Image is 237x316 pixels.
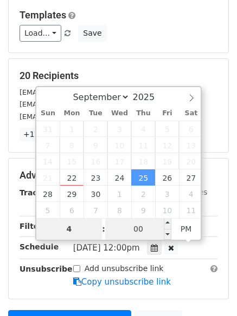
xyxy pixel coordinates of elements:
input: Hour [36,218,103,240]
span: September 18, 2025 [131,153,155,169]
span: September 20, 2025 [179,153,203,169]
span: September 29, 2025 [60,186,84,202]
span: : [102,218,105,240]
a: Copy unsubscribe link [73,277,171,287]
span: September 23, 2025 [84,169,107,186]
span: September 14, 2025 [36,153,60,169]
h5: Advanced [20,169,217,181]
span: Fri [155,110,179,117]
span: Sun [36,110,60,117]
span: October 11, 2025 [179,202,203,218]
strong: Unsubscribe [20,265,73,273]
span: October 3, 2025 [155,186,179,202]
span: October 5, 2025 [36,202,60,218]
a: Templates [20,9,66,21]
strong: Schedule [20,242,59,251]
span: September 13, 2025 [179,137,203,153]
span: October 1, 2025 [107,186,131,202]
small: [EMAIL_ADDRESS][DOMAIN_NAME] [20,100,140,108]
a: Load... [20,25,61,42]
span: October 10, 2025 [155,202,179,218]
span: September 25, 2025 [131,169,155,186]
span: September 4, 2025 [131,121,155,137]
span: Mon [60,110,84,117]
span: October 2, 2025 [131,186,155,202]
input: Minute [105,218,171,240]
label: Add unsubscribe link [85,263,164,274]
a: +17 more [20,128,65,141]
span: September 3, 2025 [107,121,131,137]
span: September 17, 2025 [107,153,131,169]
span: August 31, 2025 [36,121,60,137]
span: September 9, 2025 [84,137,107,153]
input: Year [130,92,169,102]
span: September 10, 2025 [107,137,131,153]
span: October 9, 2025 [131,202,155,218]
span: October 7, 2025 [84,202,107,218]
iframe: Chat Widget [183,264,237,316]
strong: Tracking [20,188,56,197]
small: [EMAIL_ADDRESS][DOMAIN_NAME] [20,88,140,96]
span: September 1, 2025 [60,121,84,137]
span: Wed [107,110,131,117]
small: [EMAIL_ADDRESS][DOMAIN_NAME] [20,113,140,121]
span: September 28, 2025 [36,186,60,202]
span: Sat [179,110,203,117]
span: September 15, 2025 [60,153,84,169]
span: September 12, 2025 [155,137,179,153]
span: September 26, 2025 [155,169,179,186]
span: Tue [84,110,107,117]
span: September 16, 2025 [84,153,107,169]
span: Click to toggle [171,218,201,240]
span: [DATE] 12:00pm [73,243,140,253]
span: September 24, 2025 [107,169,131,186]
span: September 22, 2025 [60,169,84,186]
span: September 7, 2025 [36,137,60,153]
span: September 21, 2025 [36,169,60,186]
span: September 30, 2025 [84,186,107,202]
span: Thu [131,110,155,117]
span: September 2, 2025 [84,121,107,137]
span: September 6, 2025 [179,121,203,137]
span: September 5, 2025 [155,121,179,137]
span: September 19, 2025 [155,153,179,169]
span: September 8, 2025 [60,137,84,153]
span: October 6, 2025 [60,202,84,218]
span: October 8, 2025 [107,202,131,218]
span: September 27, 2025 [179,169,203,186]
span: October 4, 2025 [179,186,203,202]
h5: 20 Recipients [20,70,217,82]
strong: Filters [20,222,47,231]
button: Save [78,25,106,42]
span: September 11, 2025 [131,137,155,153]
